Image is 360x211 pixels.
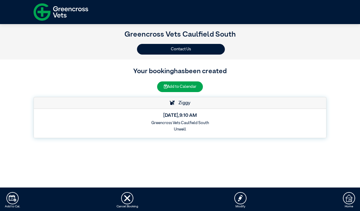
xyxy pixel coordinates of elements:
h5: [DATE] , 9:10 AM [38,113,322,119]
span: Ziggy [175,101,190,105]
a: Greencross Vets Caulfield South [124,31,236,38]
img: ... [343,192,355,204]
div: Cancel Booking [117,204,138,209]
img: ... [121,192,133,204]
button: Contact Us [137,44,225,55]
h3: Your booking has been created [34,66,326,77]
div: Home [343,204,355,209]
h6: Unwell [38,127,322,132]
button: Add to Calendar [157,81,203,92]
img: f-logo [34,2,88,23]
div: Add to Cal. [5,204,20,209]
div: Modify [234,204,247,209]
h6: Greencross Vets Caulfield South [38,121,322,125]
img: ... [234,192,247,204]
img: ... [6,192,19,204]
